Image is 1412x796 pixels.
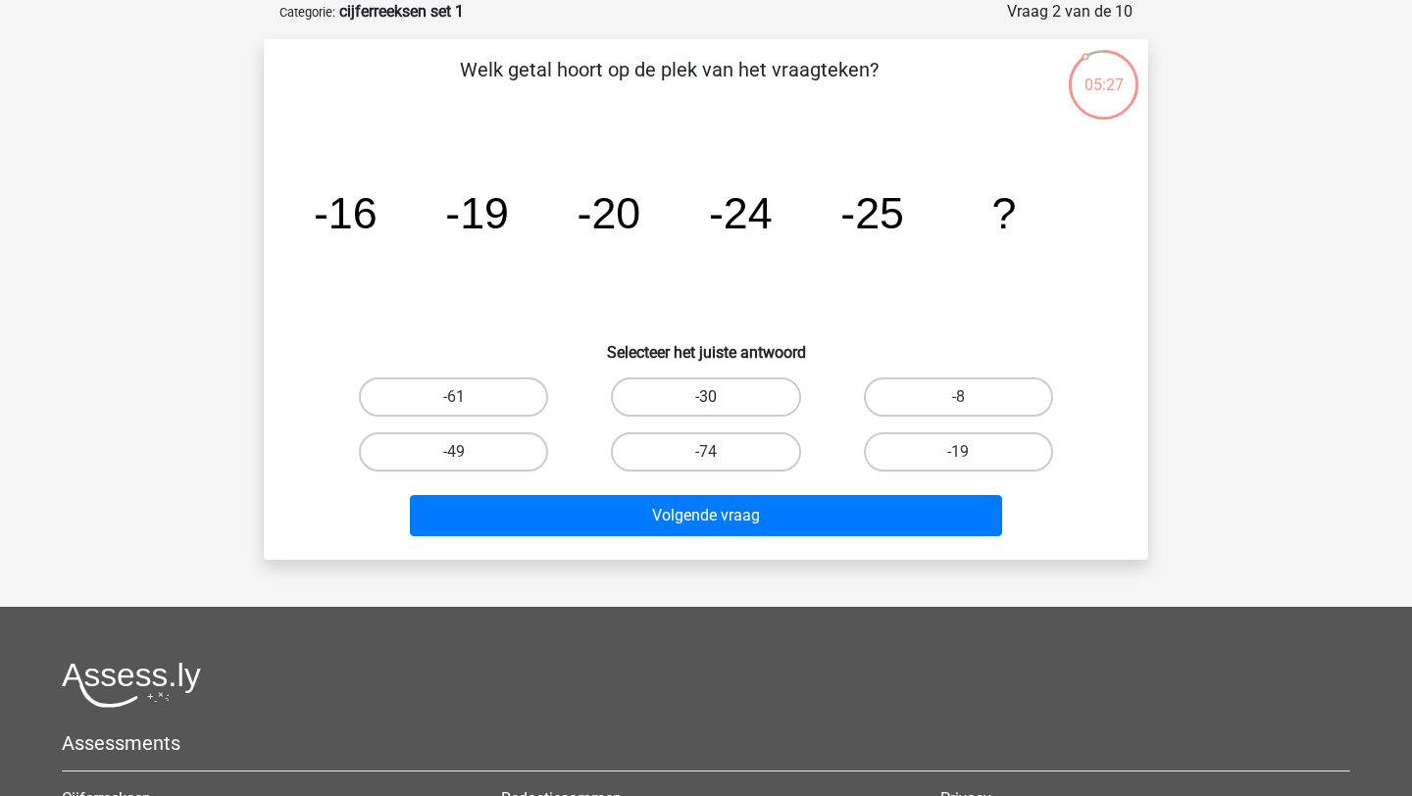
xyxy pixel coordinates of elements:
div: 05:27 [1067,48,1140,97]
strong: cijferreeksen set 1 [339,2,464,21]
img: Assessly logo [62,662,201,708]
label: -19 [864,432,1053,472]
tspan: -20 [578,188,641,237]
tspan: ? [991,188,1016,237]
h6: Selecteer het juiste antwoord [295,327,1117,362]
label: -61 [359,377,548,417]
tspan: -19 [445,188,509,237]
label: -8 [864,377,1053,417]
small: Categorie: [279,5,335,20]
h5: Assessments [62,731,1350,755]
label: -30 [611,377,800,417]
p: Welk getal hoort op de plek van het vraagteken? [295,55,1043,114]
tspan: -16 [314,188,378,237]
label: -49 [359,432,548,472]
tspan: -25 [840,188,904,237]
button: Volgende vraag [410,495,1003,536]
tspan: -24 [709,188,773,237]
label: -74 [611,432,800,472]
